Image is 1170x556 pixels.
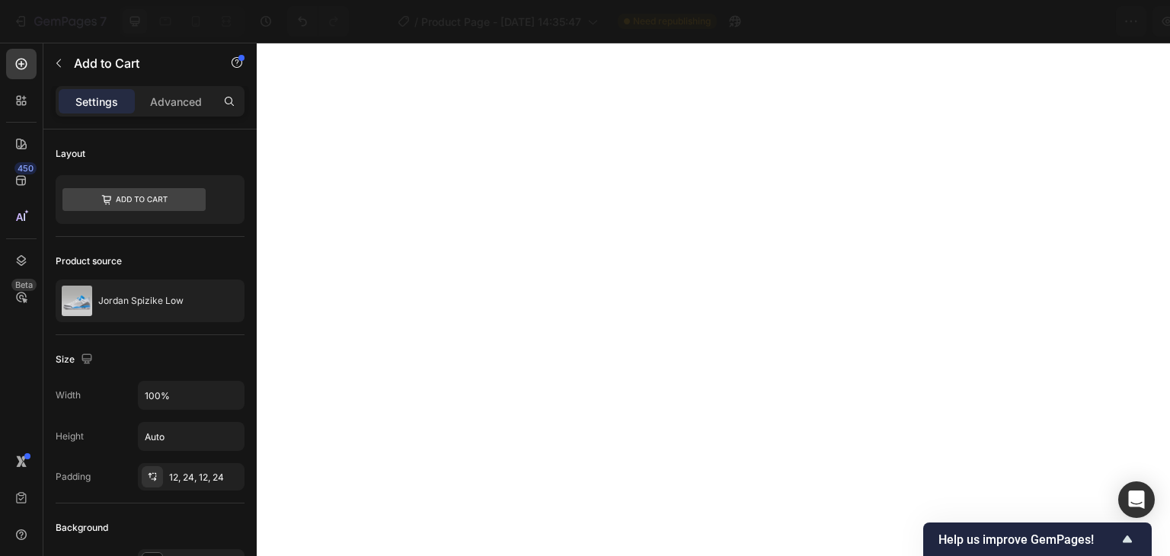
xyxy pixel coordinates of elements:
div: Product source [56,254,122,268]
div: 12, 24, 12, 24 [169,471,241,484]
span: Need republishing [633,14,711,28]
div: Undo/Redo [287,6,349,37]
div: Background [56,521,108,535]
span: 4 products assigned [865,14,972,30]
div: 450 [14,162,37,174]
span: Help us improve GemPages! [938,532,1118,547]
p: Add to Cart [74,54,203,72]
input: Auto [139,382,244,409]
div: Layout [56,147,85,161]
span: Save [1025,15,1050,28]
p: Jordan Spizike Low [98,296,184,306]
div: Publish [1082,14,1120,30]
input: Auto [139,423,244,450]
button: 4 products assigned [852,6,1006,37]
p: Advanced [150,94,202,110]
img: product feature img [62,286,92,316]
p: 7 [100,12,107,30]
div: Beta [11,279,37,291]
p: Settings [75,94,118,110]
div: Open Intercom Messenger [1118,481,1155,518]
div: Size [56,350,96,370]
button: Show survey - Help us improve GemPages! [938,530,1136,548]
div: Padding [56,470,91,484]
button: Publish [1069,6,1133,37]
div: Height [56,430,84,443]
button: 7 [6,6,113,37]
span: / [414,14,418,30]
button: Save [1012,6,1063,37]
div: Width [56,388,81,402]
span: Product Page - [DATE] 14:35:47 [421,14,581,30]
iframe: Design area [257,43,1170,556]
